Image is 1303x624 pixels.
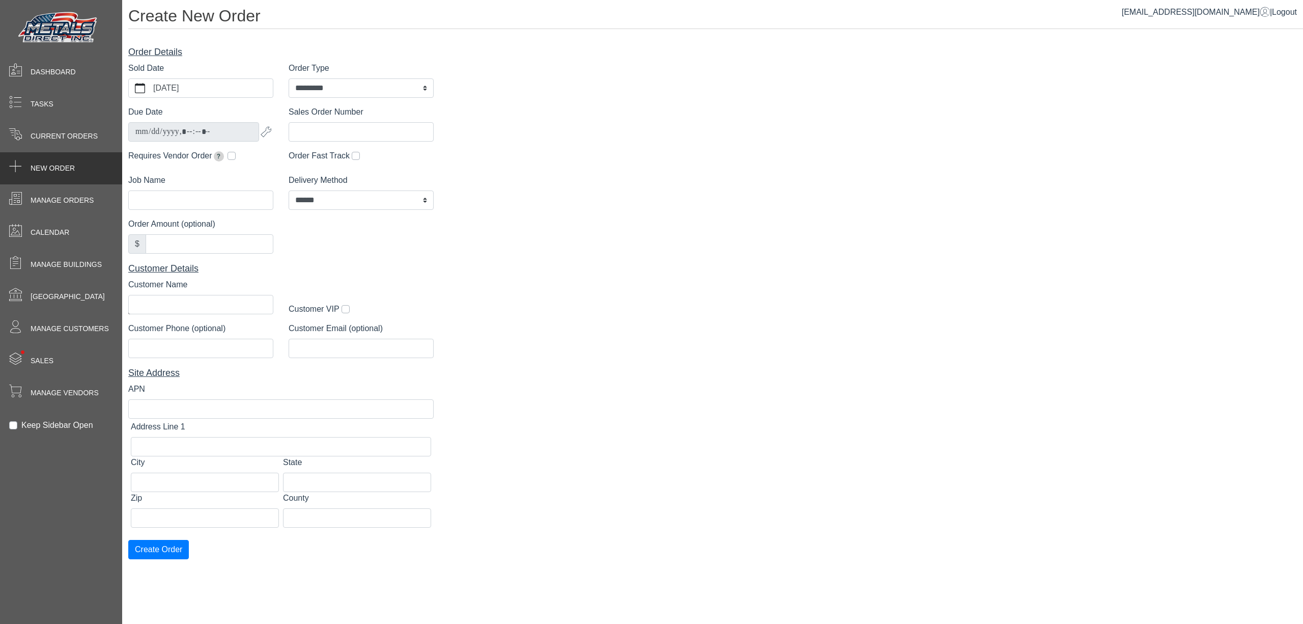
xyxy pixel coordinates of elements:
span: Dashboard [31,67,76,77]
div: Site Address [128,366,434,380]
span: Current Orders [31,131,98,142]
label: Address Line 1 [131,421,185,433]
span: [GEOGRAPHIC_DATA] [31,291,105,302]
label: State [283,456,302,469]
label: Due Date [128,106,163,118]
span: Manage Customers [31,323,109,334]
button: calendar [129,79,151,97]
img: Metals Direct Inc Logo [15,9,102,47]
label: Order Fast Track [289,150,350,162]
span: Manage Orders [31,195,94,206]
label: Requires Vendor Order [128,150,225,162]
label: Order Amount (optional) [128,218,215,230]
span: • [10,336,36,369]
label: Customer Name [128,279,187,291]
label: Customer Phone (optional) [128,322,225,335]
label: [DATE] [151,79,273,97]
label: Customer Email (optional) [289,322,383,335]
label: Customer VIP [289,303,339,315]
label: Sold Date [128,62,164,74]
label: City [131,456,145,469]
label: Zip [131,492,142,504]
span: Tasks [31,99,53,110]
span: Manage Buildings [31,259,102,270]
span: Logout [1272,8,1297,16]
label: County [283,492,309,504]
span: Sales [31,356,53,366]
span: Calendar [31,227,69,238]
label: Order Type [289,62,329,74]
div: Customer Details [128,262,434,276]
a: [EMAIL_ADDRESS][DOMAIN_NAME] [1122,8,1270,16]
label: Job Name [128,174,165,186]
span: Extends due date by 2 weeks for pickup orders [214,151,224,161]
svg: calendar [135,83,145,93]
button: Create Order [128,540,189,559]
div: $ [128,234,146,254]
label: APN [128,383,145,395]
div: Order Details [128,45,434,59]
label: Sales Order Number [289,106,363,118]
span: Manage Vendors [31,388,99,398]
span: New Order [31,163,75,174]
div: | [1122,6,1297,18]
label: Keep Sidebar Open [21,419,93,431]
h1: Create New Order [128,6,1303,29]
label: Delivery Method [289,174,348,186]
